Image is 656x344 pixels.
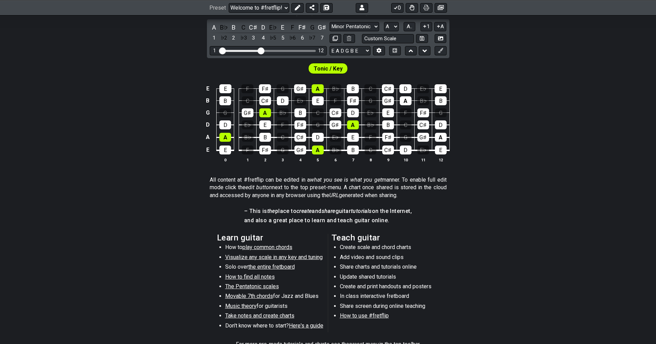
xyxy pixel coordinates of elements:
em: create [296,208,312,214]
div: A [435,133,447,142]
span: How to use #fretflip [340,312,389,319]
span: The Pentatonic scales [225,283,279,290]
div: C [400,120,412,129]
button: Move up [405,46,417,55]
li: for guitarists [225,302,323,312]
p: All content at #fretflip can be edited in a manner. To enable full edit mode click the next to th... [210,176,447,199]
span: play common chords [242,244,292,250]
div: B [219,96,231,105]
h4: – This is place to and guitar on the Internet, [244,207,412,215]
div: 12 [318,48,324,54]
li: Add video and sound clips [340,254,438,263]
div: E [219,84,231,93]
th: 4 [291,156,309,163]
div: toggle pitch class [229,23,238,32]
h4: and also a great place to learn and teach guitar online. [244,217,412,224]
td: D [204,119,212,131]
th: 3 [274,156,291,163]
button: Logout [356,3,368,12]
li: Create and print handouts and posters [340,283,438,292]
div: B [382,120,394,129]
div: B♭ [277,108,289,117]
div: E [219,146,231,154]
div: G♯ [242,108,253,117]
div: toggle scale degree [219,33,228,43]
div: G [277,84,289,93]
div: B♭ [329,84,341,93]
span: Music theory [225,303,257,309]
div: G [365,96,376,105]
div: B♭ [330,146,341,154]
li: for Jazz and Blues [225,292,323,302]
span: How to find all notes [225,273,275,280]
div: toggle scale degree [239,33,248,43]
button: A.. [404,22,415,31]
li: How to [225,244,323,253]
span: Here's a guide [289,322,323,329]
td: A [204,131,212,144]
div: G♯ [294,84,306,93]
th: 8 [362,156,379,163]
div: D [219,120,231,129]
div: E♭ [417,84,429,93]
button: Toggle horizontal chord view [389,46,401,55]
button: A [434,22,446,31]
div: toggle pitch class [259,23,268,32]
div: A [312,84,324,93]
li: Create scale and chord charts [340,244,438,253]
div: toggle pitch class [219,23,228,32]
button: Move down [419,46,430,55]
div: B♭ [242,133,253,142]
button: Edit Tuning [373,46,385,55]
h2: Learn guitar [217,234,325,241]
div: B [259,133,271,142]
div: E [259,120,271,129]
div: G [312,120,324,129]
div: D [399,84,412,93]
th: 12 [432,156,449,163]
div: D [347,108,359,117]
div: F♯ [347,96,359,105]
div: toggle scale degree [298,33,307,43]
div: 1 [213,48,216,54]
div: toggle pitch class [269,23,278,32]
div: E♭ [417,146,429,154]
div: B [347,146,359,154]
span: Visualize any scale in any key and tuning [225,254,323,260]
div: F♯ [294,120,306,129]
div: E [435,84,447,93]
div: C♯ [330,108,341,117]
div: A [347,120,359,129]
div: toggle scale degree [210,33,219,43]
div: E [435,146,447,154]
div: G [435,108,447,117]
div: D [312,133,324,142]
div: toggle scale degree [308,33,317,43]
div: G [277,146,289,154]
th: 2 [256,156,274,163]
select: Tuning [330,46,371,55]
li: Solo over [225,263,323,273]
div: C [364,84,376,93]
button: Save As (makes a copy) [320,3,333,12]
li: Don't know where to start? [225,322,323,332]
div: toggle scale degree [317,33,326,43]
div: F [277,120,289,129]
div: A [312,146,324,154]
div: C♯ [259,96,271,105]
div: Visible fret range [210,46,327,55]
div: G [400,133,412,142]
div: D [435,120,447,129]
div: toggle pitch class [308,23,317,32]
div: F [330,96,341,105]
div: C♯ [417,120,429,129]
div: A [219,133,231,142]
th: 7 [344,156,362,163]
div: toggle pitch class [239,23,248,32]
div: toggle pitch class [288,23,297,32]
button: Edit Preset [291,3,304,12]
td: E [204,83,212,95]
div: toggle scale degree [259,33,268,43]
button: First click edit preset to enable marker editing [435,46,446,55]
div: G♯ [330,120,341,129]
